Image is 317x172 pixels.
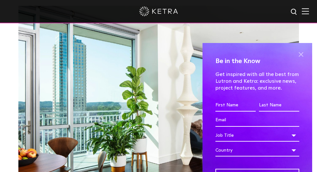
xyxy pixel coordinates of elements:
input: Last Name [259,99,299,112]
img: ketra-logo-2019-white [139,6,178,16]
h4: Be in the Know [215,56,299,66]
input: Email [215,114,299,126]
p: Get inspired with all the best from Lutron and Ketra: exclusive news, project features, and more. [215,71,299,91]
img: search icon [290,8,298,16]
img: Hamburger%20Nav.svg [302,8,309,14]
input: First Name [215,99,256,112]
div: Job Title [215,129,299,142]
div: Country [215,144,299,156]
